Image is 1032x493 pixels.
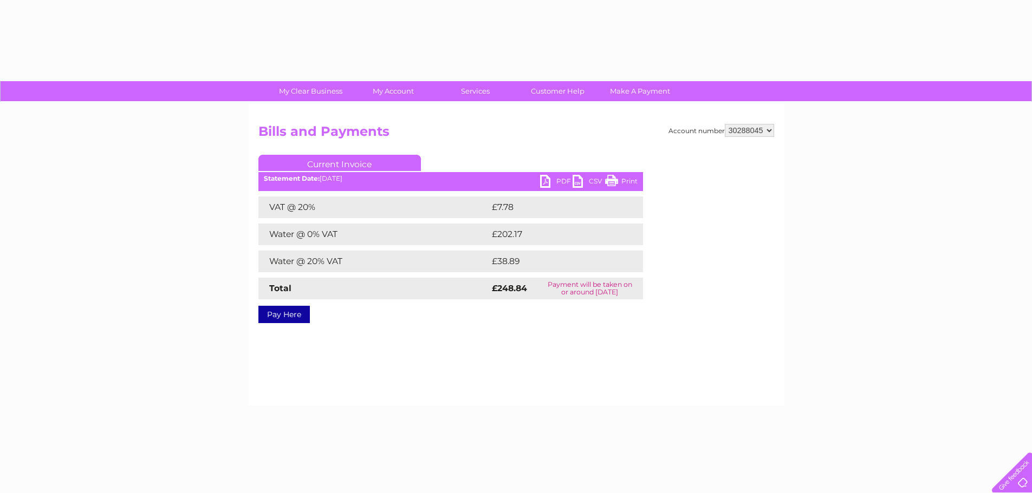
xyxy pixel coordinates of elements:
a: Make A Payment [595,81,685,101]
div: [DATE] [258,175,643,182]
a: Print [605,175,638,190]
td: VAT @ 20% [258,196,489,218]
a: CSV [573,175,605,190]
a: Services [431,81,520,101]
td: Water @ 0% VAT [258,224,489,245]
b: Statement Date: [264,174,320,182]
a: My Clear Business [266,81,355,101]
a: Current Invoice [258,155,421,171]
strong: £248.84 [492,283,527,293]
h2: Bills and Payments [258,124,774,144]
td: Water @ 20% VAT [258,251,489,272]
strong: Total [269,283,291,293]
a: Pay Here [258,306,310,323]
td: £202.17 [489,224,623,245]
a: My Account [348,81,438,101]
a: PDF [540,175,573,190]
td: Payment will be taken on or around [DATE] [537,278,643,299]
td: £38.89 [489,251,622,272]
td: £7.78 [489,196,618,218]
div: Account number [668,124,774,137]
a: Customer Help [513,81,602,101]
